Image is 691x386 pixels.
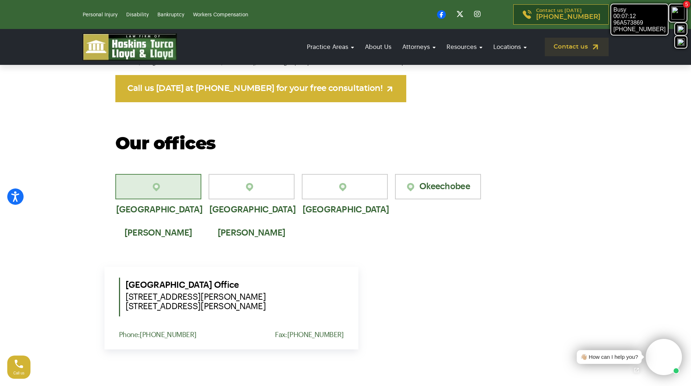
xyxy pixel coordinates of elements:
[119,331,197,339] p: Phone:
[361,37,395,57] a: About Us
[209,174,295,199] a: [GEOGRAPHIC_DATA][PERSON_NAME]
[275,331,344,339] p: Fax:
[536,8,600,21] p: Contact us [DATE]
[580,353,638,361] div: 👋🏼 How can I help you?
[83,33,177,61] img: logo
[140,331,196,338] a: [PHONE_NUMBER]
[536,13,600,21] span: [PHONE_NUMBER]
[115,75,407,102] a: Call us [DATE] at [PHONE_NUMBER] for your free consultation!
[126,278,344,311] h5: [GEOGRAPHIC_DATA] Office
[406,182,419,192] img: location
[629,362,644,378] a: Open chat
[545,38,609,56] a: Contact us
[126,292,344,311] span: [STREET_ADDRESS][PERSON_NAME] [STREET_ADDRESS][PERSON_NAME]
[13,371,25,375] span: Call us
[83,12,118,17] a: Personal Injury
[151,182,165,192] img: location
[126,12,149,17] a: Disability
[302,174,388,199] a: [GEOGRAPHIC_DATA]
[115,135,576,154] h2: Our offices
[399,37,439,57] a: Attorneys
[385,84,394,94] img: arrow-up-right-light.svg
[157,12,184,17] a: Bankruptcy
[115,174,201,199] a: [GEOGRAPHIC_DATA][PERSON_NAME]
[513,4,609,25] a: Contact us [DATE][PHONE_NUMBER]
[193,12,248,17] a: Workers Compensation
[490,37,530,57] a: Locations
[244,182,258,192] img: location
[338,182,351,192] img: location
[303,37,358,57] a: Practice Areas
[395,174,481,199] a: Okeechobee
[443,37,486,57] a: Resources
[287,331,344,338] a: [PHONE_NUMBER]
